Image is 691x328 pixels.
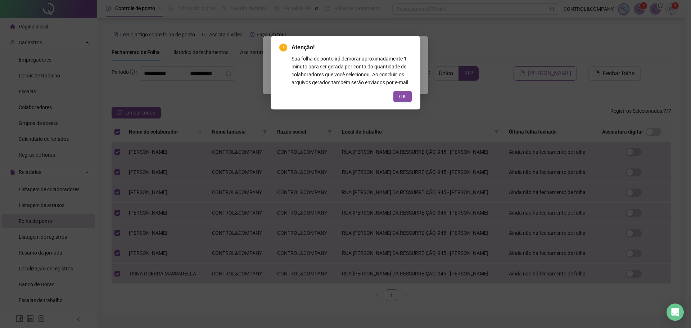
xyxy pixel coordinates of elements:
button: OK [393,91,412,102]
span: Atenção! [292,43,412,52]
div: Sua folha de ponto irá demorar aproximadamente 1 minuto para ser gerada por conta da quantidade d... [292,55,412,86]
div: Open Intercom Messenger [667,304,684,321]
span: OK [399,93,406,100]
span: exclamation-circle [279,44,287,51]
